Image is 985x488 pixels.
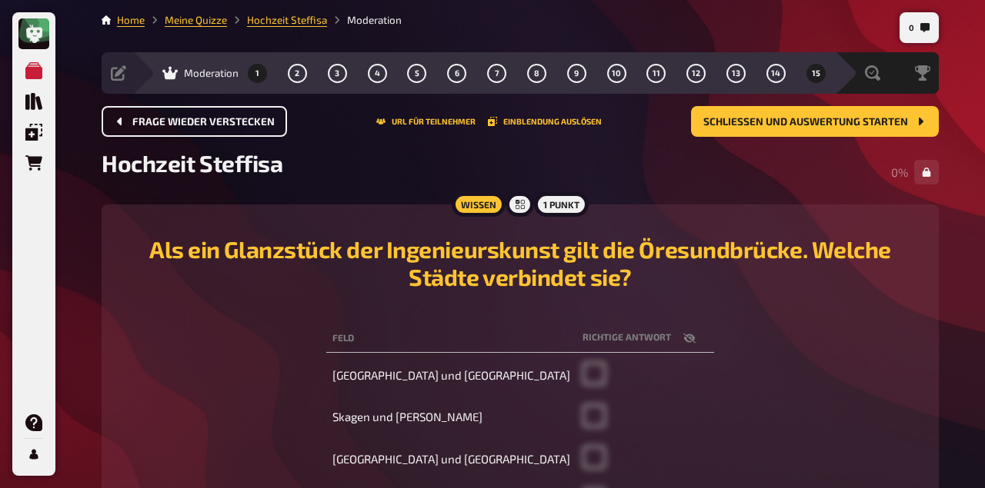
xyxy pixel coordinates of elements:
[325,61,349,85] button: 3
[184,67,239,79] span: Moderation
[335,69,339,78] span: 3
[326,440,576,479] td: [GEOGRAPHIC_DATA] und [GEOGRAPHIC_DATA]
[812,69,820,78] span: 15
[145,12,227,28] li: Meine Quizze
[102,106,287,137] button: Frage wieder verstecken
[295,69,299,78] span: 2
[732,69,740,78] span: 13
[245,61,270,85] button: 1
[891,165,908,179] span: 0 %
[117,14,145,26] a: Home
[117,12,145,28] li: Home
[247,14,327,26] a: Hochzeit Steffisa
[326,356,576,395] td: [GEOGRAPHIC_DATA] und [GEOGRAPHIC_DATA]
[488,117,602,126] button: Einblendung auslösen
[576,324,714,353] th: Richtige Antwort
[365,61,389,85] button: 4
[604,61,629,85] button: 10
[165,14,227,26] a: Meine Quizze
[653,69,660,78] span: 11
[326,398,576,437] td: Skagen und [PERSON_NAME]
[452,192,506,217] div: Wissen
[455,69,459,78] span: 6
[227,12,327,28] li: Hochzeit Steffisa
[485,61,509,85] button: 7
[684,61,709,85] button: 12
[375,69,380,78] span: 4
[803,61,828,85] button: 15
[495,69,499,78] span: 7
[415,69,419,78] span: 5
[102,149,282,177] span: Hochzeit Steffisa
[326,324,576,353] th: Feld
[132,117,275,128] span: Frage wieder verstecken
[612,69,621,78] span: 10
[644,61,669,85] button: 11
[691,106,939,137] button: Schließen und Auswertung starten
[285,61,309,85] button: 2
[564,61,589,85] button: 9
[534,69,539,78] span: 8
[327,12,402,28] li: Moderation
[574,69,579,78] span: 9
[524,61,549,85] button: 8
[445,61,469,85] button: 6
[771,69,780,78] span: 14
[724,61,749,85] button: 13
[703,117,908,128] span: Schließen und Auswertung starten
[405,61,429,85] button: 5
[120,235,920,290] h2: Als ein Glanzstück der Ingenieurskunst gilt die Öresundbrücke. Welche Städte verbindet sie?
[903,15,936,40] button: 0
[763,61,788,85] button: 14
[255,69,259,78] span: 1
[376,117,476,126] button: URL für Teilnehmer
[692,69,700,78] span: 12
[534,192,589,217] div: 1 Punkt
